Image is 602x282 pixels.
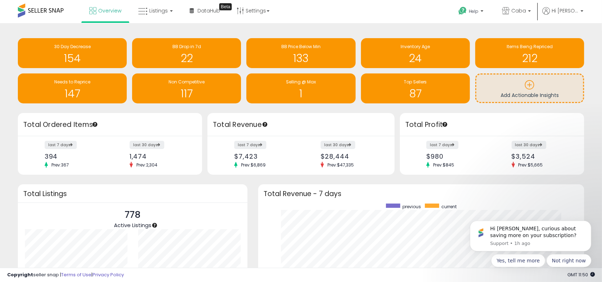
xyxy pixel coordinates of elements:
[149,7,168,14] span: Listings
[136,52,237,64] h1: 22
[469,8,478,14] span: Help
[324,162,357,168] span: Prev: $47,335
[442,121,448,128] div: Tooltip anchor
[246,38,355,68] a: BB Price Below Min 133
[476,75,583,102] a: Add Actionable Insights
[479,52,581,64] h1: 212
[321,153,382,160] div: $28,444
[18,38,127,68] a: 30 Day Decrease 154
[23,191,242,196] h3: Total Listings
[172,43,201,50] span: BB Drop in 7d
[130,141,164,149] label: last 30 days
[151,222,158,229] div: Tooltip anchor
[130,153,190,160] div: 1,474
[98,7,121,14] span: Overview
[45,141,77,149] label: last 7 days
[507,43,553,50] span: Items Being Repriced
[54,79,90,85] span: Needs to Reprice
[404,79,427,85] span: Top Sellers
[92,271,124,278] a: Privacy Policy
[237,162,269,168] span: Prev: $6,869
[23,120,197,130] h3: Total Ordered Items
[552,7,578,14] span: Hi [PERSON_NAME]
[286,79,316,85] span: Selling @ Max
[262,121,268,128] div: Tooltip anchor
[136,88,237,99] h1: 117
[133,162,161,168] span: Prev: 2,304
[132,38,241,68] a: BB Drop in 7d 22
[21,88,123,99] h1: 147
[61,271,91,278] a: Terms of Use
[426,153,486,160] div: $980
[401,43,430,50] span: Inventory Age
[18,73,127,103] a: Needs to Reprice 147
[442,204,457,210] span: current
[7,272,124,278] div: seller snap | |
[45,153,105,160] div: 394
[405,120,579,130] h3: Total Profit
[264,191,579,196] h3: Total Revenue - 7 days
[114,221,151,229] span: Active Listings
[219,3,232,10] div: Tooltip anchor
[54,43,91,50] span: 30 Day Decrease
[321,141,355,149] label: last 30 days
[453,1,491,23] a: Help
[511,7,526,14] span: Caba
[515,162,547,168] span: Prev: $5,665
[501,92,559,99] span: Add Actionable Insights
[430,162,458,168] span: Prev: $845
[48,162,72,168] span: Prev: 367
[234,153,296,160] div: $7,423
[361,73,470,103] a: Top Sellers 87
[426,141,458,149] label: last 7 days
[114,208,151,222] p: 778
[458,6,467,15] i: Get Help
[7,271,33,278] strong: Copyright
[361,38,470,68] a: Inventory Age 24
[197,7,220,14] span: DataHub
[281,43,321,50] span: BB Price Below Min
[21,52,123,64] h1: 154
[132,73,241,103] a: Non Competitive 117
[542,7,583,23] a: Hi [PERSON_NAME]
[169,79,205,85] span: Non Competitive
[250,52,352,64] h1: 133
[234,141,266,149] label: last 7 days
[250,88,352,99] h1: 1
[475,38,584,68] a: Items Being Repriced 212
[403,204,421,210] span: previous
[213,120,389,130] h3: Total Revenue
[512,141,546,149] label: last 30 days
[365,52,466,64] h1: 24
[246,73,355,103] a: Selling @ Max 1
[512,153,572,160] div: $3,524
[92,121,98,128] div: Tooltip anchor
[365,88,466,99] h1: 87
